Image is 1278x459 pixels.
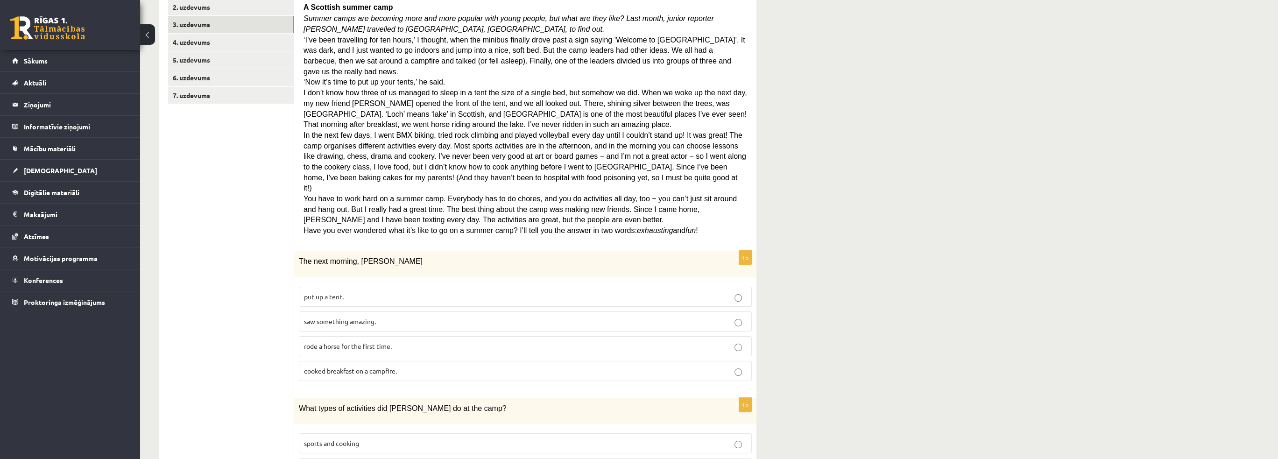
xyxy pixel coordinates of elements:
[12,72,128,93] a: Aktuāli
[637,226,673,234] i: exhausting
[24,254,98,262] span: Motivācijas programma
[304,292,344,301] span: put up a tent.
[24,78,46,87] span: Aktuāli
[24,94,128,115] legend: Ziņojumi
[304,131,746,192] span: In the next few days, I went BMX biking, tried rock climbing and played volleyball every day unti...
[12,182,128,203] a: Digitālie materiāli
[304,439,359,447] span: sports and cooking
[12,247,128,269] a: Motivācijas programma
[12,50,128,71] a: Sākums
[12,204,128,225] a: Maksājumi
[24,276,63,284] span: Konferences
[299,404,507,412] span: What types of activities did [PERSON_NAME] do at the camp?
[24,204,128,225] legend: Maksājumi
[739,397,752,412] p: 1p
[739,250,752,265] p: 1p
[24,144,76,153] span: Mācību materiāli
[304,367,397,375] span: cooked breakfast on a campfire.
[734,294,742,302] input: put up a tent.
[168,34,294,51] a: 4. uzdevums
[24,298,105,306] span: Proktoringa izmēģinājums
[304,36,745,76] span: ‘I’ve been travelling for ten hours,’ I thought, when the minibus finally drove past a sign sayin...
[734,319,742,326] input: saw something amazing.
[685,226,696,234] i: fun
[24,56,48,65] span: Sākums
[24,188,79,197] span: Digitālie materiāli
[12,94,128,115] a: Ziņojumi
[304,14,714,33] span: Summer camps are becoming more and more popular with young people, but what are they like? Last m...
[734,344,742,351] input: rode a horse for the first time.
[24,166,97,175] span: [DEMOGRAPHIC_DATA]
[168,69,294,86] a: 6. uzdevums
[304,342,392,350] span: rode a horse for the first time.
[12,138,128,159] a: Mācību materiāli
[304,226,698,234] span: Have you ever wondered what it’s like to go on a summer camp? I’ll tell you the answer in two wor...
[12,291,128,313] a: Proktoringa izmēģinājums
[24,232,49,240] span: Atzīmes
[12,226,128,247] a: Atzīmes
[10,16,85,40] a: Rīgas 1. Tālmācības vidusskola
[12,160,128,181] a: [DEMOGRAPHIC_DATA]
[304,78,445,86] span: ‘Now it’s time to put up your tents,’ he said.
[168,87,294,104] a: 7. uzdevums
[12,269,128,291] a: Konferences
[304,317,376,325] span: saw something amazing.
[168,51,294,69] a: 5. uzdevums
[24,116,128,137] legend: Informatīvie ziņojumi
[304,3,393,11] span: A Scottish summer camp
[734,441,742,448] input: sports and cooking
[12,116,128,137] a: Informatīvie ziņojumi
[304,89,747,128] span: I don’t know how three of us managed to sleep in a tent the size of a single bed, but somehow we ...
[299,257,423,265] span: The next morning, [PERSON_NAME]
[168,16,294,33] a: 3. uzdevums
[304,195,737,224] span: You have to work hard on a summer camp. Everybody has to do chores, and you do activities all day...
[734,368,742,376] input: cooked breakfast on a campfire.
